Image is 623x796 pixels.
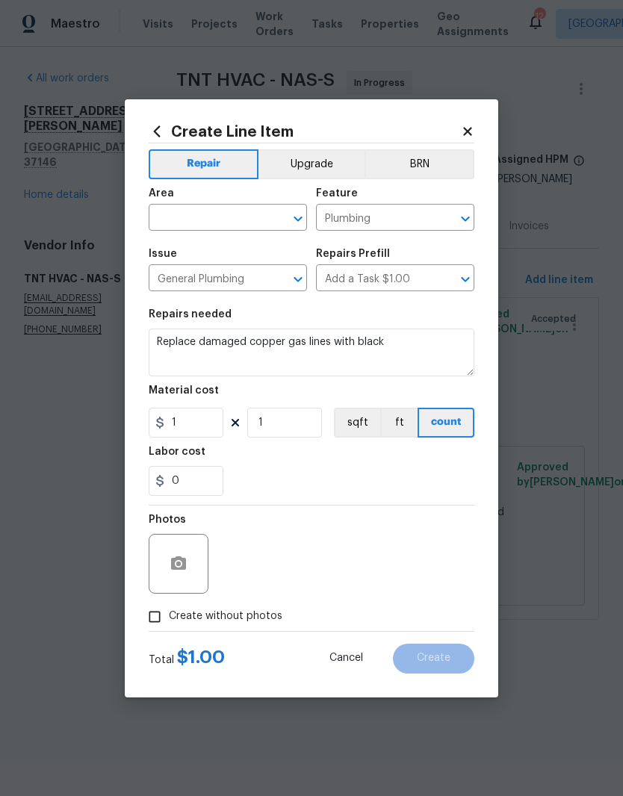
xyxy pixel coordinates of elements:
[365,149,474,179] button: BRN
[258,149,365,179] button: Upgrade
[380,408,418,438] button: ft
[177,648,225,666] span: $ 1.00
[316,188,358,199] h5: Feature
[455,208,476,229] button: Open
[417,653,450,664] span: Create
[306,644,387,674] button: Cancel
[149,447,205,457] h5: Labor cost
[288,269,309,290] button: Open
[316,249,390,259] h5: Repairs Prefill
[149,149,258,179] button: Repair
[149,188,174,199] h5: Area
[334,408,380,438] button: sqft
[329,653,363,664] span: Cancel
[149,514,186,525] h5: Photos
[149,309,232,320] h5: Repairs needed
[149,249,177,259] h5: Issue
[393,644,474,674] button: Create
[149,650,225,668] div: Total
[149,329,474,376] textarea: Replace damaged copper gas lines with black
[288,208,309,229] button: Open
[455,269,476,290] button: Open
[149,123,461,140] h2: Create Line Item
[169,609,282,624] span: Create without photos
[149,385,219,396] h5: Material cost
[418,408,474,438] button: count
